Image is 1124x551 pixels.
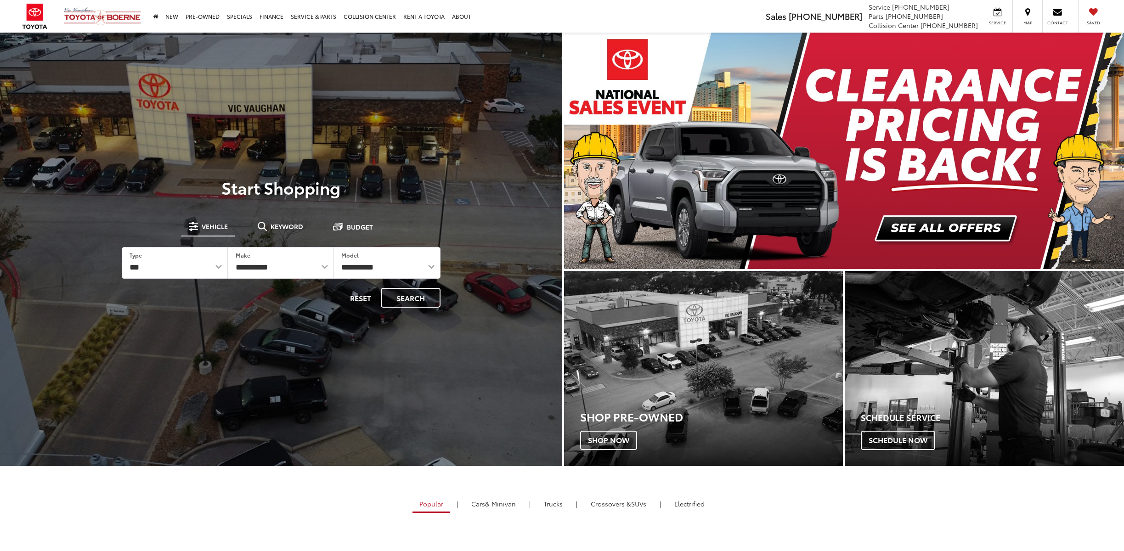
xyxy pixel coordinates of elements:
[527,499,533,508] li: |
[564,51,648,251] button: Click to view previous picture.
[537,496,570,512] a: Trucks
[347,224,373,230] span: Budget
[1017,20,1038,26] span: Map
[1040,51,1124,251] button: Click to view next picture.
[454,499,460,508] li: |
[892,2,949,11] span: [PHONE_NUMBER]
[271,223,303,230] span: Keyword
[869,21,919,30] span: Collision Center
[130,251,142,259] label: Type
[591,499,631,508] span: Crossovers &
[63,7,141,26] img: Vic Vaughan Toyota of Boerne
[341,251,359,259] label: Model
[667,496,712,512] a: Electrified
[886,11,943,21] span: [PHONE_NUMBER]
[39,178,524,197] p: Start Shopping
[485,499,516,508] span: & Minivan
[564,271,843,466] a: Shop Pre-Owned Shop Now
[381,288,441,308] button: Search
[845,271,1124,466] div: Toyota
[845,271,1124,466] a: Schedule Service Schedule Now
[464,496,523,512] a: Cars
[987,20,1008,26] span: Service
[236,251,250,259] label: Make
[580,410,843,422] h3: Shop Pre-Owned
[574,499,580,508] li: |
[1047,20,1068,26] span: Contact
[869,11,884,21] span: Parts
[412,496,450,513] a: Popular
[861,413,1124,422] h4: Schedule Service
[921,21,978,30] span: [PHONE_NUMBER]
[766,10,786,22] span: Sales
[564,271,843,466] div: Toyota
[1083,20,1103,26] span: Saved
[657,499,663,508] li: |
[202,223,228,230] span: Vehicle
[869,2,890,11] span: Service
[861,431,935,450] span: Schedule Now
[584,496,653,512] a: SUVs
[580,431,637,450] span: Shop Now
[789,10,862,22] span: [PHONE_NUMBER]
[342,288,379,308] button: Reset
